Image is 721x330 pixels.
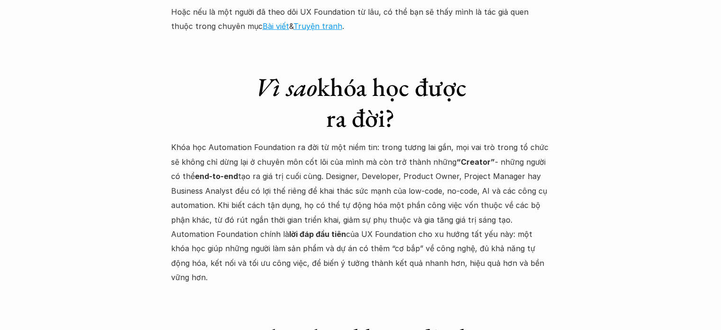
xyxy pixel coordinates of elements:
p: Khóa học Automation Foundation ra đời từ một niềm tin: trong tương lai gần, mọi vai trò trong tổ ... [171,140,550,284]
a: Bài viết [263,21,289,31]
h1: khóa học được ra đời? [245,72,476,133]
p: Hoặc nếu là một người đã theo dõi UX Foundation từ lâu, có thể bạn sẽ thấy mình là tác giả quen t... [171,5,550,34]
strong: end-to-end [195,171,238,181]
a: Truyện tranh [293,21,342,31]
em: Vì sao [255,70,317,104]
strong: “Creator” [456,157,495,167]
strong: lời đáp đầu tiên [289,229,346,239]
